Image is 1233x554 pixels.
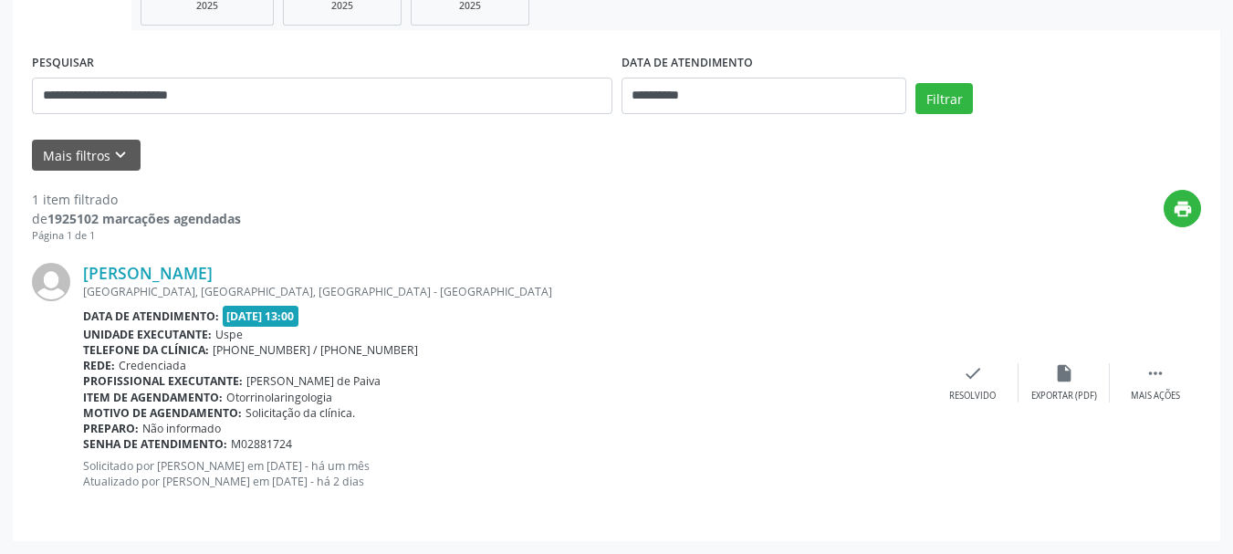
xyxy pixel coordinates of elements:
[1031,390,1097,402] div: Exportar (PDF)
[32,190,241,209] div: 1 item filtrado
[83,458,927,489] p: Solicitado por [PERSON_NAME] em [DATE] - há um mês Atualizado por [PERSON_NAME] em [DATE] - há 2 ...
[32,140,141,172] button: Mais filtroskeyboard_arrow_down
[83,342,209,358] b: Telefone da clínica:
[83,421,139,436] b: Preparo:
[32,263,70,301] img: img
[246,373,381,389] span: [PERSON_NAME] de Paiva
[83,405,242,421] b: Motivo de agendamento:
[110,145,131,165] i: keyboard_arrow_down
[83,373,243,389] b: Profissional executante:
[949,390,996,402] div: Resolvido
[83,436,227,452] b: Senha de atendimento:
[622,49,753,78] label: DATA DE ATENDIMENTO
[47,210,241,227] strong: 1925102 marcações agendadas
[915,83,973,114] button: Filtrar
[246,405,355,421] span: Solicitação da clínica.
[1054,363,1074,383] i: insert_drive_file
[83,358,115,373] b: Rede:
[1131,390,1180,402] div: Mais ações
[32,49,94,78] label: PESQUISAR
[1173,199,1193,219] i: print
[83,263,213,283] a: [PERSON_NAME]
[83,308,219,324] b: Data de atendimento:
[231,436,292,452] span: M02881724
[223,306,299,327] span: [DATE] 13:00
[83,284,927,299] div: [GEOGRAPHIC_DATA], [GEOGRAPHIC_DATA], [GEOGRAPHIC_DATA] - [GEOGRAPHIC_DATA]
[963,363,983,383] i: check
[1145,363,1165,383] i: 
[142,421,221,436] span: Não informado
[32,209,241,228] div: de
[226,390,332,405] span: Otorrinolaringologia
[213,342,418,358] span: [PHONE_NUMBER] / [PHONE_NUMBER]
[83,390,223,405] b: Item de agendamento:
[215,327,243,342] span: Uspe
[1164,190,1201,227] button: print
[32,228,241,244] div: Página 1 de 1
[83,327,212,342] b: Unidade executante:
[119,358,186,373] span: Credenciada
